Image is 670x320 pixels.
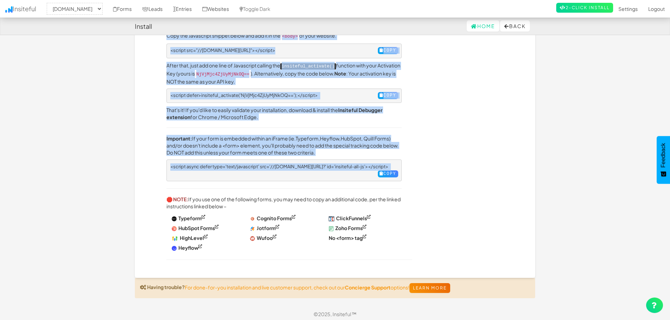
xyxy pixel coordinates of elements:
[170,92,318,98] span: <script defer>insiteful_activate('NjVjMjc4ZjUyMjNkOQ==');</script>
[409,283,450,293] a: Learn more
[335,225,363,231] strong: Zoho Forms
[5,6,13,13] img: icon.png
[341,135,361,142] a: HubSpot
[467,20,499,32] a: Home
[172,246,177,251] img: fX4Dg6xjN5AY=
[180,235,204,241] strong: HighLevel
[135,23,152,30] h4: Install
[257,235,273,241] strong: Wufoo
[500,20,530,32] button: Back
[166,135,192,142] b: Important:
[657,136,670,184] button: Feedback - Show survey
[172,244,202,251] a: Heyflow
[660,143,666,168] span: Feedback
[345,284,390,290] a: Concierge Support
[250,215,296,221] a: Cognito Forms
[147,284,185,290] strong: Having trouble?
[195,71,251,78] code: NjVjMjc4ZjUyMjNkOQ==
[166,196,188,202] strong: 🛑 NOTE:
[250,216,255,221] img: 4PZeqjtP8MVz1tdhwd9VTVN4U7hyg3DMAzDMAzDMAzDMAzDMAzDMAzDML74B3OcR2494FplAAAAAElFTkSuQmCC
[257,225,276,231] strong: Jotform
[172,236,178,241] img: D4AAAAldEVYdGRhdGU6bW9kaWZ5ADIwMjAtMDEtMjVUMjM6MzI6MjgrMDA6MDC0P0SCAAAAAElFTkSuQmCC
[172,215,205,221] a: Typeform
[250,236,255,241] img: w+GLbPZOKCQIQAAACV0RVh0ZGF0ZTpjcmVhdGUAMjAyMS0wNS0yOFQwNTowNDowNyswMDowMFNyrecAAAAldEVYdGRhdGU6bW...
[320,135,339,142] a: Heyflow
[250,226,255,231] img: o6Mj6xhs23sAAAAASUVORK5CYII=
[378,47,398,54] button: Copy
[172,235,208,241] a: HighLevel
[334,70,346,77] b: Note
[166,107,382,120] a: Insiteful Debugger extension
[135,278,535,298] div: For done-for-you installation and live customer support, check out our options!
[250,225,280,231] a: Jotform
[329,226,334,231] img: U8idtWpaKY2+ORPHVql5pQEDWNhgaGm4YdkUbrL+jWclQefM8+7FLRsGs6DJ2N0wdy5G9AqVWajYbgW7j+JiKUpMuDc4TxAw1...
[329,235,363,241] strong: No <form> tag
[172,225,219,231] a: HubSpot Forms
[135,311,535,318] div: © 2025, Insiteful ™
[172,226,177,231] img: Z
[329,215,371,221] a: ClickFunnels
[378,92,398,99] button: Copy
[166,32,402,40] p: Copy the Javascript snippet below and add it in the of your website.
[329,225,367,231] a: Zoho Forms
[280,63,336,70] kbd: insiteful_activate()
[329,216,335,221] img: 79z+orbB7DufOPAAAAABJRU5ErkJggg==
[170,164,388,169] span: <script async defer type='text/javascript' src='//[DOMAIN_NAME][URL]?' id='insiteful-all-js'></sc...
[166,106,402,120] p: That's it! If you'd like to easily validate your installation, download & install the for Chrome ...
[329,235,367,241] a: No <form> tag
[172,216,177,221] img: XiAAAAAAAAAAAAAAAAAAAAAAAAAAAAAAAAAAAAAAAAAAAAAAAAAAAAAAAAAAAAAAAIB35D9KrFiBXzqGhgAAAABJRU5ErkJggg==
[166,62,402,85] p: After that, just add one line of Javascript calling the function with your Activation Key (yours ...
[336,215,367,221] strong: ClickFunnels
[281,33,299,40] code: <body>
[257,215,292,221] strong: Cognito Forms
[378,170,398,177] button: Copy
[178,215,202,221] strong: Typeform
[166,196,402,210] p: If you use one of the following forms, you may need to copy an additional code, per the linked in...
[178,244,198,251] strong: Heyflow
[296,135,318,142] a: Typeform
[178,225,215,231] strong: HubSpot Forms
[556,3,613,13] a: 2-Click Install
[250,235,277,241] a: Wufoo
[170,47,275,53] span: <script src="//[DOMAIN_NAME][URL]"></script>
[166,135,402,156] p: If your form is embedded within an iFrame (ie. , , , Quill Forms) and/or doesn't include a <form>...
